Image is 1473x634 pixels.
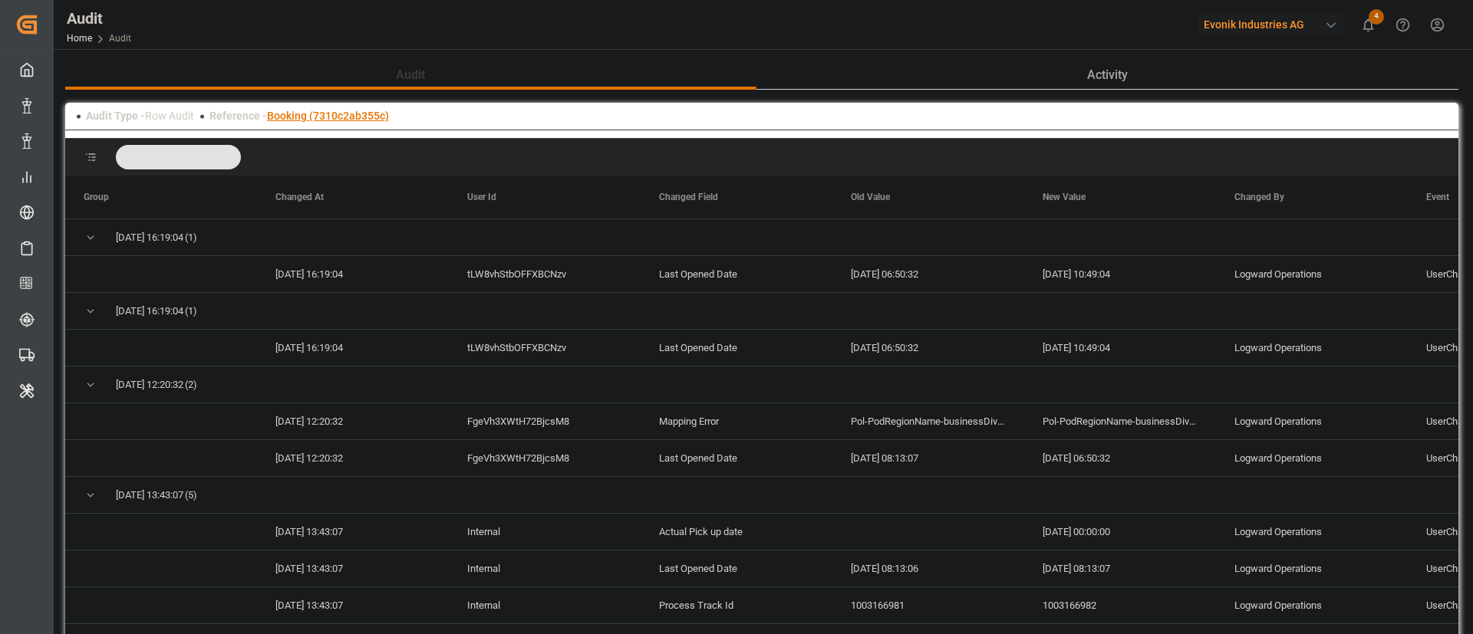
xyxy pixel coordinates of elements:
[257,403,449,439] div: [DATE] 12:20:32
[832,256,1024,292] div: [DATE] 06:50:32
[641,587,832,623] div: Process Track Id
[1198,10,1351,39] button: Evonik Industries AG
[1351,8,1386,42] button: show 4 new notifications
[116,367,183,402] span: [DATE] 12:20:32
[86,108,194,124] div: Row Audit
[641,403,832,439] div: Mapping Error
[1216,587,1408,623] div: Logward Operations
[116,220,183,255] span: [DATE] 16:19:04
[390,66,431,84] span: Audit
[1024,440,1216,476] div: [DATE] 06:50:32
[832,587,1024,623] div: 1003166981
[185,367,197,402] span: (2)
[1024,514,1216,550] div: [DATE] 00:00:00
[257,330,449,366] div: [DATE] 16:19:04
[185,478,197,513] span: (5)
[659,192,718,202] span: Changed Field
[257,587,449,623] div: [DATE] 13:43:07
[257,550,449,586] div: [DATE] 13:43:07
[1216,403,1408,439] div: Logward Operations
[756,61,1459,90] button: Activity
[185,220,197,255] span: (1)
[1024,330,1216,366] div: [DATE] 10:49:04
[65,61,756,90] button: Audit
[1043,192,1086,202] span: New Value
[449,587,641,623] div: Internal
[832,403,1024,439] div: Pol-PodRegionName-businessDivision-businessLine-businessLineCode-
[1369,9,1384,25] span: 4
[641,330,832,366] div: Last Opened Date
[851,192,890,202] span: Old Value
[275,192,324,202] span: Changed At
[449,440,641,476] div: FgeVh3XWtH72BjcsM8
[257,440,449,476] div: [DATE] 12:20:32
[116,478,183,513] span: [DATE] 13:43:07
[1024,550,1216,586] div: [DATE] 08:13:07
[832,550,1024,586] div: [DATE] 08:13:06
[641,440,832,476] div: Last Opened Date
[832,330,1024,366] div: [DATE] 06:50:32
[1198,14,1345,36] div: Evonik Industries AG
[449,403,641,439] div: FgeVh3XWtH72BjcsM8
[257,514,449,550] div: [DATE] 13:43:07
[1024,403,1216,439] div: Pol-PodRegionName-businessDivision-businessLine-
[449,330,641,366] div: tLW8vhStbOFFXBCNzv
[67,7,131,30] div: Audit
[1426,192,1449,202] span: Event
[1216,550,1408,586] div: Logward Operations
[1024,587,1216,623] div: 1003166982
[1234,192,1284,202] span: Changed By
[1024,256,1216,292] div: [DATE] 10:49:04
[449,514,641,550] div: Internal
[185,294,197,329] span: (1)
[1386,8,1420,42] button: Help Center
[67,33,92,44] a: Home
[641,256,832,292] div: Last Opened Date
[1216,440,1408,476] div: Logward Operations
[641,514,832,550] div: Actual Pick up date
[1216,514,1408,550] div: Logward Operations
[1216,330,1408,366] div: Logward Operations
[449,550,641,586] div: Internal
[267,110,389,122] a: Booking (7310c2ab355c)
[1081,66,1134,84] span: Activity
[151,152,201,163] span: Changed At
[257,256,449,292] div: [DATE] 16:19:04
[209,110,389,122] span: Reference -
[86,110,145,122] span: Audit Type -
[116,294,183,329] span: [DATE] 16:19:04
[449,256,641,292] div: tLW8vhStbOFFXBCNzv
[641,550,832,586] div: Last Opened Date
[467,192,496,202] span: User Id
[832,440,1024,476] div: [DATE] 08:13:07
[84,192,109,202] span: Group
[1216,256,1408,292] div: Logward Operations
